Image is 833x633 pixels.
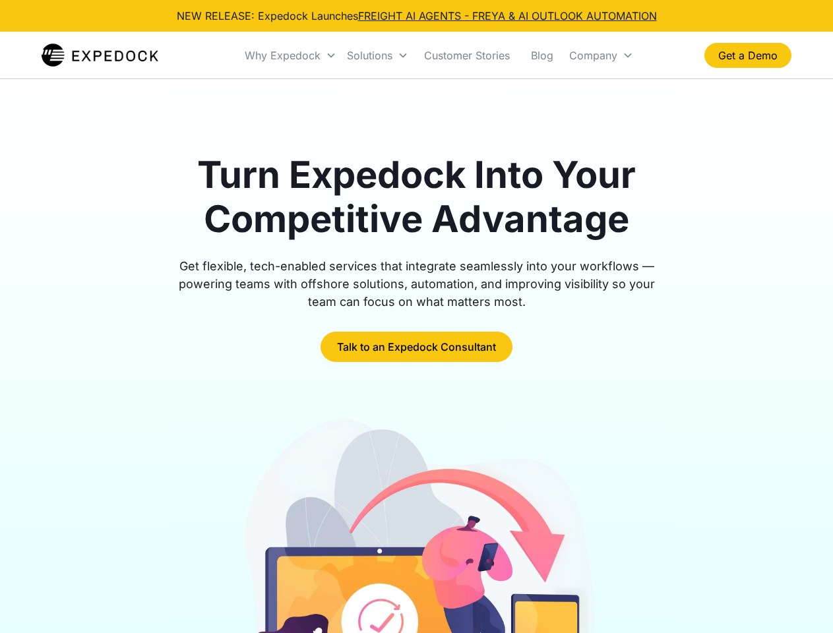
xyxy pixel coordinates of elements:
[767,570,833,633] iframe: Chat Widget
[245,49,321,62] div: Why Expedock
[177,8,657,24] div: NEW RELEASE: Expedock Launches
[42,42,158,69] a: home
[164,153,670,241] h1: Turn Expedock Into Your Competitive Advantage
[520,33,564,78] a: Blog
[321,332,512,362] a: Talk to an Expedock Consultant
[239,33,342,78] div: Why Expedock
[704,43,791,68] a: Get a Demo
[347,49,392,62] div: Solutions
[358,9,657,22] a: FREIGHT AI AGENTS - FREYA & AI OUTLOOK AUTOMATION
[414,33,520,78] a: Customer Stories
[342,33,414,78] div: Solutions
[564,33,638,78] div: Company
[164,257,670,311] div: Get flexible, tech-enabled services that integrate seamlessly into your workflows — powering team...
[569,49,617,62] div: Company
[42,42,158,69] img: Expedock Logo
